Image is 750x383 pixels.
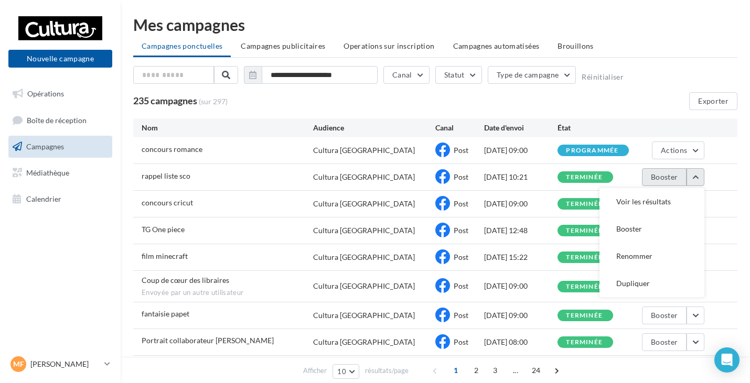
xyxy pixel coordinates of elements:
[435,66,482,84] button: Statut
[303,366,327,376] span: Afficher
[566,312,603,319] div: terminée
[30,359,100,369] p: [PERSON_NAME]
[484,281,558,291] div: [DATE] 09:00
[142,276,229,284] span: Coup de cœur des libraires
[566,201,603,207] div: terminée
[313,123,435,133] div: Audience
[142,288,313,298] span: Envoyée par un autre utilisateur
[454,253,468,261] span: Post
[435,123,484,133] div: Canal
[661,146,687,155] span: Actions
[566,283,603,290] div: terminée
[142,251,188,260] span: film minecraft
[599,188,704,215] button: Voir les résultats
[142,336,274,345] span: Portrait collaborateur Julie
[642,333,687,351] button: Booster
[313,310,415,321] div: Cultura [GEOGRAPHIC_DATA]
[6,83,114,105] a: Opérations
[142,123,313,133] div: Nom
[313,145,415,156] div: Cultura [GEOGRAPHIC_DATA]
[454,146,468,155] span: Post
[599,270,704,297] button: Dupliquer
[454,172,468,181] span: Post
[488,66,576,84] button: Type de campagne
[454,337,468,346] span: Post
[566,254,603,261] div: terminée
[333,364,359,379] button: 10
[241,41,325,50] span: Campagnes publicitaires
[13,359,24,369] span: MF
[6,162,114,184] a: Médiathèque
[484,337,558,347] div: [DATE] 08:00
[484,123,558,133] div: Date d'envoi
[142,225,185,234] span: TG One piece
[484,145,558,156] div: [DATE] 09:00
[344,41,434,50] span: Operations sur inscription
[27,115,87,124] span: Boîte de réception
[6,188,114,210] a: Calendrier
[313,252,415,262] div: Cultura [GEOGRAPHIC_DATA]
[468,362,485,379] span: 2
[133,95,197,106] span: 235 campagnes
[642,307,687,324] button: Booster
[8,354,112,374] a: MF [PERSON_NAME]
[453,41,540,50] span: Campagnes automatisées
[313,172,415,182] div: Cultura [GEOGRAPHIC_DATA]
[8,50,112,68] button: Nouvelle campagne
[454,226,468,235] span: Post
[599,215,704,243] button: Booster
[26,194,61,203] span: Calendrier
[142,198,193,207] span: concours cricut
[313,281,415,291] div: Cultura [GEOGRAPHIC_DATA]
[484,252,558,262] div: [DATE] 15:22
[487,362,503,379] span: 3
[6,109,114,132] a: Boîte de réception
[528,362,545,379] span: 24
[6,136,114,158] a: Campagnes
[484,225,558,236] div: [DATE] 12:48
[313,225,415,236] div: Cultura [GEOGRAPHIC_DATA]
[689,92,737,110] button: Exporter
[142,171,190,180] span: rappel liste sco
[566,339,603,346] div: terminée
[642,168,687,186] button: Booster
[599,243,704,270] button: Renommer
[582,73,624,81] button: Réinitialiser
[484,172,558,182] div: [DATE] 10:21
[566,147,618,154] div: programmée
[566,174,603,181] div: terminée
[142,309,189,318] span: fantaisie papet
[337,367,346,376] span: 10
[26,142,64,151] span: Campagnes
[714,347,740,373] div: Open Intercom Messenger
[199,96,228,107] span: (sur 297)
[447,362,464,379] span: 1
[566,227,603,234] div: terminée
[142,145,202,154] span: concours romance
[313,337,415,347] div: Cultura [GEOGRAPHIC_DATA]
[652,141,704,159] button: Actions
[454,311,468,320] span: Post
[365,366,409,376] span: résultats/page
[484,310,558,321] div: [DATE] 09:00
[558,41,594,50] span: Brouillons
[313,199,415,209] div: Cultura [GEOGRAPHIC_DATA]
[507,362,524,379] span: ...
[484,199,558,209] div: [DATE] 09:00
[454,199,468,208] span: Post
[27,89,64,98] span: Opérations
[26,168,69,177] span: Médiathèque
[383,66,430,84] button: Canal
[454,281,468,290] span: Post
[558,123,631,133] div: État
[133,17,737,32] div: Mes campagnes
